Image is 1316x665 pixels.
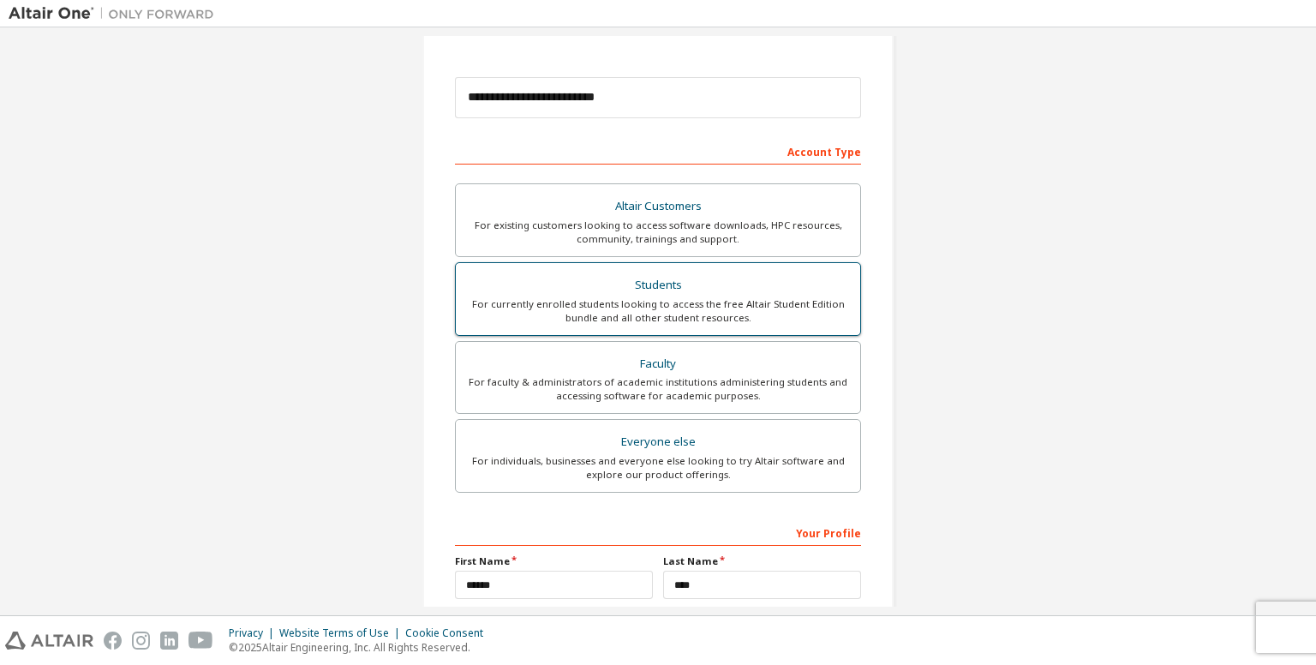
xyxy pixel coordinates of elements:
img: youtube.svg [188,632,213,650]
div: For faculty & administrators of academic institutions administering students and accessing softwa... [466,375,850,403]
img: facebook.svg [104,632,122,650]
label: Last Name [663,554,861,568]
p: © 2025 Altair Engineering, Inc. All Rights Reserved. [229,640,493,655]
div: For individuals, businesses and everyone else looking to try Altair software and explore our prod... [466,454,850,482]
div: For currently enrolled students looking to access the free Altair Student Edition bundle and all ... [466,297,850,325]
img: altair_logo.svg [5,632,93,650]
label: First Name [455,554,653,568]
div: For existing customers looking to access software downloads, HPC resources, community, trainings ... [466,219,850,246]
div: Faculty [466,352,850,376]
div: Account Type [455,137,861,165]
div: Cookie Consent [405,626,493,640]
img: instagram.svg [132,632,150,650]
div: Students [466,273,850,297]
img: linkedin.svg [160,632,178,650]
div: Everyone else [466,430,850,454]
div: Privacy [229,626,279,640]
img: Altair One [9,5,223,22]
div: Altair Customers [466,195,850,219]
div: Your Profile [455,518,861,546]
div: Website Terms of Use [279,626,405,640]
